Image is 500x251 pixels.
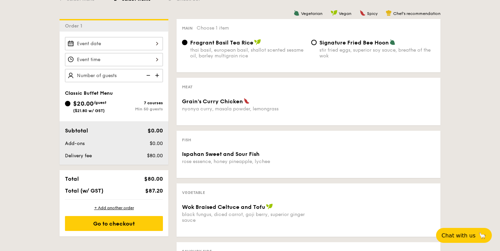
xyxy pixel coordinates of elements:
[65,187,103,194] span: Total (w/ GST)
[360,10,366,16] img: icon-spicy.37a8142b.svg
[339,11,351,16] span: Vegan
[182,98,243,105] span: Grain's Curry Chicken
[182,26,193,31] span: Main
[150,141,163,146] span: $0.00
[182,106,306,112] div: nyonya curry, masala powder, lemongrass
[389,39,396,45] img: icon-vegetarian.fe4039eb.svg
[182,212,306,223] div: black fungus, diced carrot, goji berry, superior ginger sauce
[266,203,273,210] img: icon-vegan.f8ff3823.svg
[73,108,105,113] span: ($21.80 w/ GST)
[190,39,253,46] span: Fragrant Basil Tea Rice
[331,10,337,16] img: icon-vegan.f8ff3823.svg
[65,141,85,146] span: Add-ons
[94,100,106,105] span: /guest
[190,47,306,59] div: thai basil, european basil, shallot scented sesame oil, barley multigrain rice
[143,69,153,82] img: icon-reduce.1d2dbef1.svg
[65,205,163,211] div: + Add another order
[65,101,70,106] input: $20.00/guest($21.80 w/ GST)7 coursesMin 50 guests
[254,39,261,45] img: icon-vegan.f8ff3823.svg
[182,204,265,210] span: Wok Braised Celtuce and Tofu
[65,69,163,82] input: Number of guests
[294,10,300,16] img: icon-vegetarian.fe4039eb.svg
[367,11,378,16] span: Spicy
[182,151,260,157] span: Ispahan Sweet and Sour Fish
[114,101,163,105] div: 7 courses
[311,40,317,45] input: Signature Fried Bee Hoonstir fried eggs, superior soy sauce, breathe of the wok
[65,53,163,66] input: Event time
[65,127,88,134] span: Subtotal
[386,10,392,16] img: icon-chef-hat.a58ddaea.svg
[65,37,163,50] input: Event date
[114,107,163,111] div: Min 50 guests
[153,69,163,82] img: icon-add.58712e84.svg
[301,11,322,16] span: Vegetarian
[65,23,85,29] span: Order 1
[182,40,187,45] input: Fragrant Basil Tea Ricethai basil, european basil, shallot scented sesame oil, barley multigrain ...
[182,190,205,195] span: Vegetable
[436,228,492,243] button: Chat with us🦙
[144,176,163,182] span: $80.00
[73,100,94,107] span: $20.00
[65,216,163,231] div: Go to checkout
[393,11,440,16] span: Chef's recommendation
[145,187,163,194] span: $87.20
[441,232,476,239] span: Chat with us
[197,25,229,31] span: Choose 1 item
[244,98,250,104] img: icon-spicy.37a8142b.svg
[148,127,163,134] span: $0.00
[319,47,435,59] div: stir fried eggs, superior soy sauce, breathe of the wok
[182,85,193,89] span: Meat
[319,39,389,46] span: Signature Fried Bee Hoon
[65,153,92,159] span: Delivery fee
[182,138,191,142] span: Fish
[478,232,486,239] span: 🦙
[65,90,113,96] span: Classic Buffet Menu
[147,153,163,159] span: $80.00
[182,159,306,164] div: rose essence, honey pineapple, lychee
[65,176,79,182] span: Total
